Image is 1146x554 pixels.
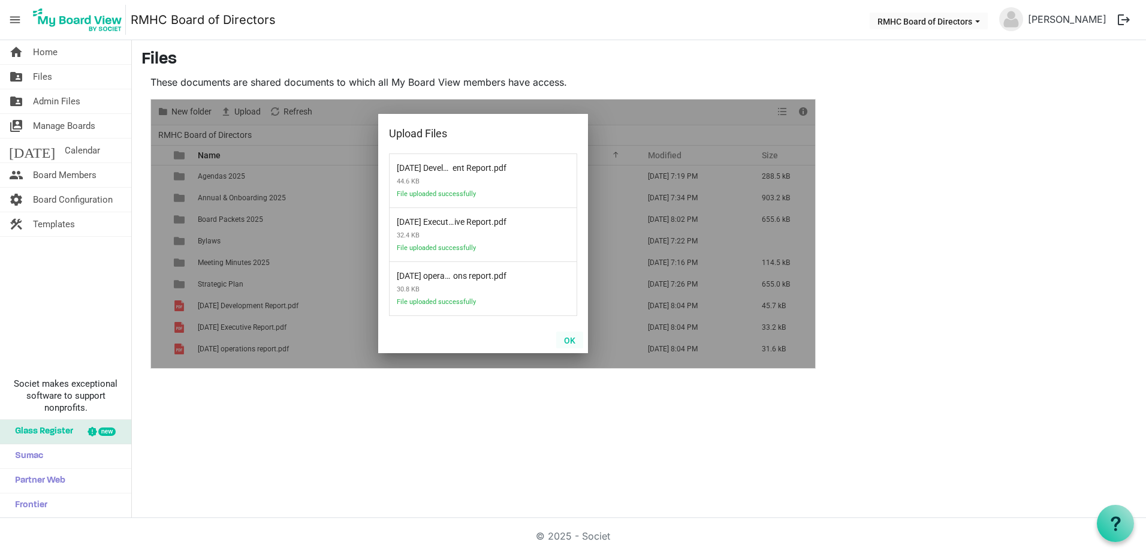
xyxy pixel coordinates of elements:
span: File uploaded successfully [397,190,523,205]
span: September 2025 operations report.pdf [397,264,491,281]
span: folder_shared [9,89,23,113]
span: menu [4,8,26,31]
span: File uploaded successfully [397,244,523,259]
button: logout [1111,7,1136,32]
span: File uploaded successfully [397,298,523,313]
span: Board Members [33,163,96,187]
span: Home [33,40,58,64]
a: © 2025 - Societ [536,530,610,542]
img: no-profile-picture.svg [999,7,1023,31]
span: folder_shared [9,65,23,89]
span: Manage Boards [33,114,95,138]
span: home [9,40,23,64]
h3: Files [141,50,1136,70]
span: 30.8 KB [397,281,523,298]
span: September 2025 Executive Report.pdf [397,210,491,227]
button: OK [556,332,583,348]
span: [DATE] [9,138,55,162]
a: RMHC Board of Directors [131,8,276,32]
span: switch_account [9,114,23,138]
span: Sumac [9,444,43,468]
span: Board Configuration [33,188,113,212]
button: RMHC Board of Directors dropdownbutton [870,13,988,29]
div: Upload Files [389,125,539,143]
span: construction [9,212,23,236]
span: Admin Files [33,89,80,113]
img: My Board View Logo [29,5,126,35]
span: settings [9,188,23,212]
a: [PERSON_NAME] [1023,7,1111,31]
span: 32.4 KB [397,227,523,244]
span: Calendar [65,138,100,162]
span: Glass Register [9,420,73,444]
span: September 2025 Development Report.pdf [397,156,491,173]
a: My Board View Logo [29,5,131,35]
span: 44.6 KB [397,173,523,190]
span: Partner Web [9,469,65,493]
span: people [9,163,23,187]
span: Templates [33,212,75,236]
p: These documents are shared documents to which all My Board View members have access. [150,75,816,89]
span: Frontier [9,493,47,517]
span: Societ makes exceptional software to support nonprofits. [5,378,126,414]
span: Files [33,65,52,89]
div: new [98,427,116,436]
